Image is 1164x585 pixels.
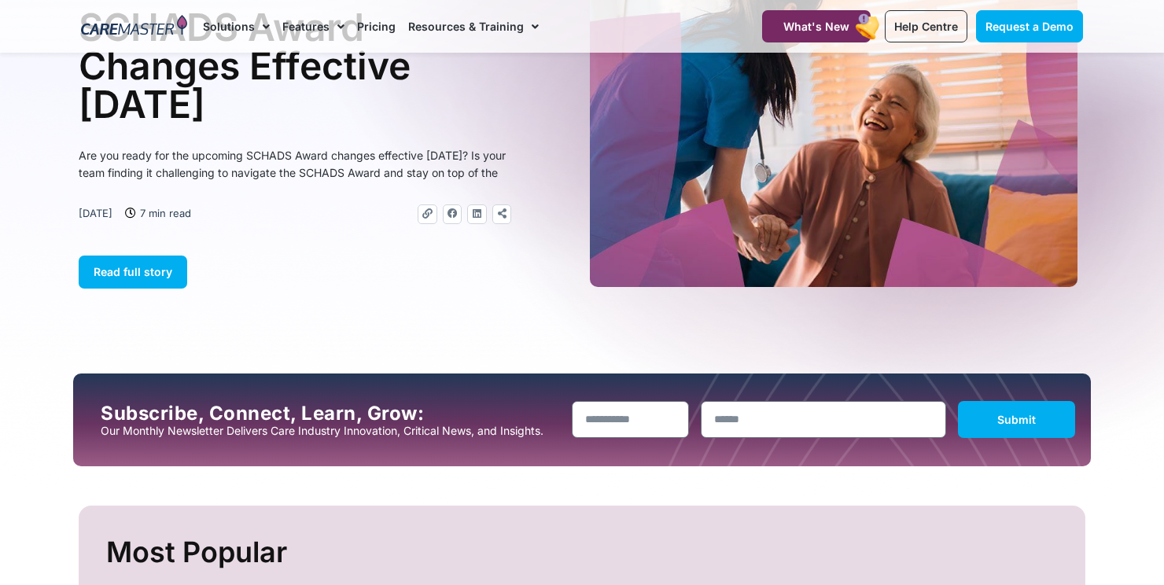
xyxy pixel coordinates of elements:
[958,401,1075,438] button: Submit
[894,20,958,33] span: Help Centre
[762,10,871,42] a: What's New
[997,413,1036,426] span: Submit
[136,204,191,222] span: 7 min read
[106,529,1062,576] h2: Most Popular
[976,10,1083,42] a: Request a Demo
[81,15,187,39] img: CareMaster Logo
[885,10,967,42] a: Help Centre
[94,265,172,278] span: Read full story
[79,8,511,123] h1: SCHADS Award Changes Effective [DATE]
[79,147,511,182] p: Are you ready for the upcoming SCHADS Award changes effective [DATE]? Is your team finding it cha...
[985,20,1074,33] span: Request a Demo
[79,207,112,219] time: [DATE]
[101,403,560,425] h2: Subscribe, Connect, Learn, Grow:
[79,256,187,289] a: Read full story
[101,425,560,437] p: Our Monthly Newsletter Delivers Care Industry Innovation, Critical News, and Insights.
[783,20,849,33] span: What's New
[572,401,1075,446] form: New Form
